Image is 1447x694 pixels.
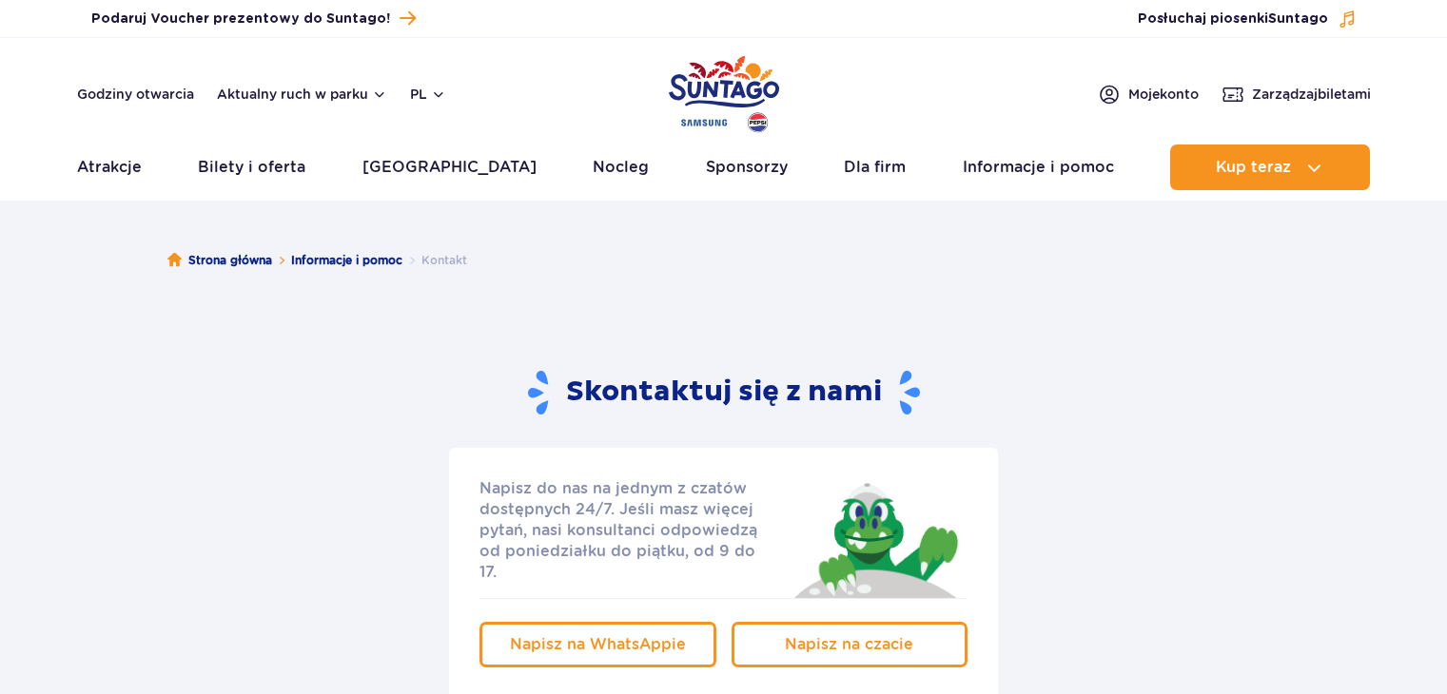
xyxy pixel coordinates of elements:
img: Jay [782,478,968,598]
span: Podaruj Voucher prezentowy do Suntago! [91,10,390,29]
a: Godziny otwarcia [77,85,194,104]
span: Napisz na WhatsAppie [510,635,686,653]
a: Informacje i pomoc [291,251,402,270]
button: Posłuchaj piosenkiSuntago [1138,10,1357,29]
a: Dla firm [844,145,906,190]
span: Zarządzaj biletami [1252,85,1371,104]
span: Posłuchaj piosenki [1138,10,1328,29]
a: Napisz na czacie [732,622,968,667]
a: Podaruj Voucher prezentowy do Suntago! [91,6,416,31]
button: pl [410,85,446,104]
a: Napisz na WhatsAppie [479,622,716,667]
a: Nocleg [593,145,649,190]
p: Napisz do nas na jednym z czatów dostępnych 24/7. Jeśli masz więcej pytań, nasi konsultanci odpow... [479,478,776,583]
li: Kontakt [402,251,467,270]
span: Suntago [1268,12,1328,26]
a: Atrakcje [77,145,142,190]
span: Moje konto [1128,85,1199,104]
button: Kup teraz [1170,145,1370,190]
a: Bilety i oferta [198,145,305,190]
span: Kup teraz [1216,159,1291,176]
a: [GEOGRAPHIC_DATA] [362,145,537,190]
button: Aktualny ruch w parku [217,87,387,102]
a: Strona główna [167,251,272,270]
span: Napisz na czacie [785,635,913,653]
h2: Skontaktuj się z nami [528,369,920,417]
a: Mojekonto [1098,83,1199,106]
a: Informacje i pomoc [963,145,1114,190]
a: Zarządzajbiletami [1222,83,1371,106]
a: Sponsorzy [706,145,788,190]
a: Park of Poland [669,48,779,135]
